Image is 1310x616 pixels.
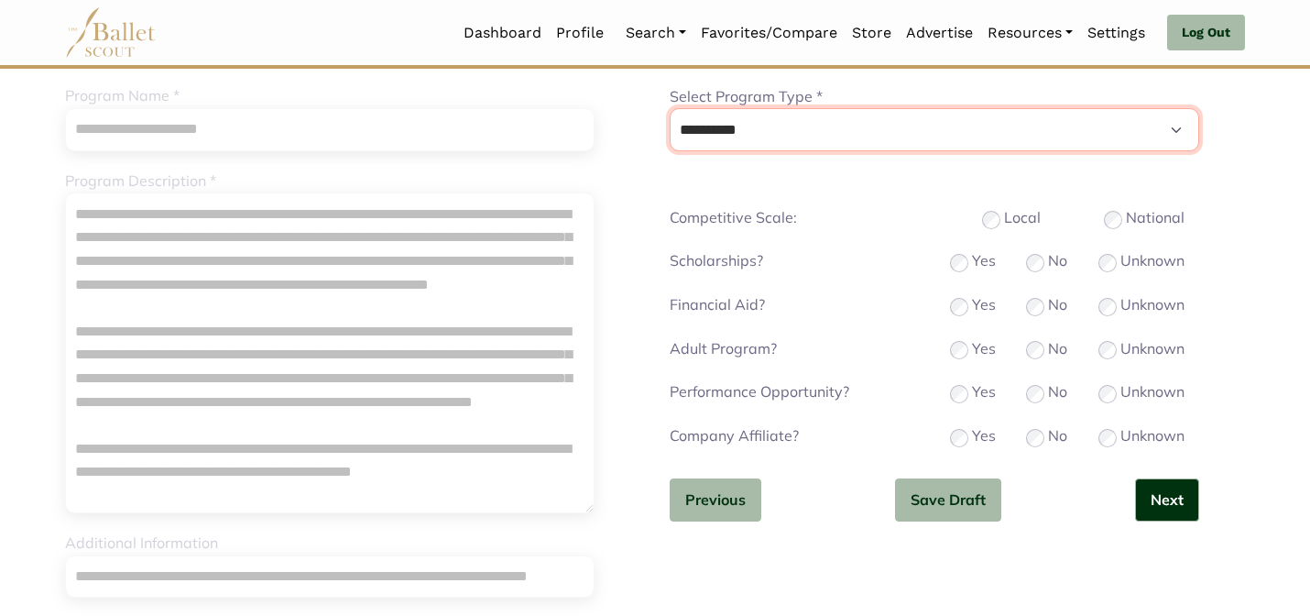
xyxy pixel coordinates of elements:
label: Unknown [1120,337,1184,361]
label: Unknown [1120,380,1184,404]
label: Yes [972,249,996,273]
label: Financial Aid? [670,293,934,319]
label: Select Program Type * [670,85,823,109]
label: Yes [972,424,996,448]
label: Yes [972,380,996,404]
label: Local [1004,206,1041,230]
label: Company Affiliate? [670,424,934,450]
label: Unknown [1120,424,1184,448]
label: Competitive Scale: [670,206,934,232]
label: No [1048,380,1067,404]
label: Yes [972,337,996,361]
label: Scholarships? [670,249,934,275]
label: Unknown [1120,249,1184,273]
a: Search [618,14,693,52]
label: Unknown [1120,293,1184,317]
label: No [1048,293,1067,317]
a: Resources [980,14,1080,52]
a: Dashboard [456,14,549,52]
a: Store [845,14,899,52]
label: No [1048,424,1067,448]
a: Log Out [1167,15,1245,51]
label: No [1048,249,1067,273]
label: Performance Opportunity? [670,380,934,406]
label: Adult Program? [670,337,934,363]
a: Advertise [899,14,980,52]
button: Next [1135,478,1199,522]
a: Profile [549,14,611,52]
label: No [1048,337,1067,361]
label: Yes [972,293,996,317]
button: Save Draft [895,478,1001,522]
button: Previous [670,478,761,522]
a: Settings [1080,14,1152,52]
a: Favorites/Compare [693,14,845,52]
label: National [1126,206,1184,230]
